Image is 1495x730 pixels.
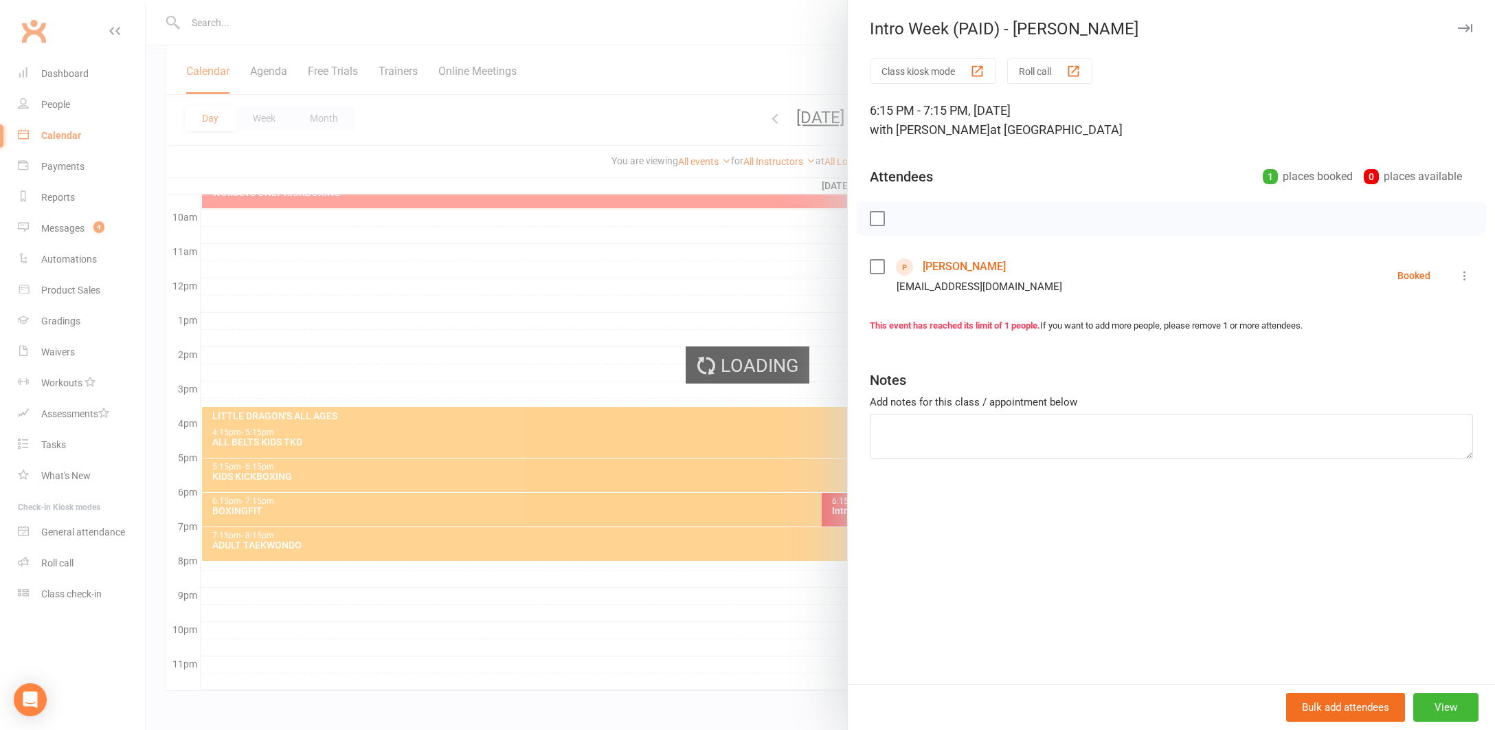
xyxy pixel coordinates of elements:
div: 0 [1364,169,1379,184]
div: Booked [1397,271,1430,280]
div: Intro Week (PAID) - [PERSON_NAME] [848,19,1495,38]
button: Class kiosk mode [870,58,996,84]
div: places booked [1263,167,1353,186]
div: Attendees [870,167,933,186]
div: 1 [1263,169,1278,184]
div: Notes [870,370,906,390]
button: Bulk add attendees [1286,693,1405,722]
div: places available [1364,167,1462,186]
div: Open Intercom Messenger [14,683,47,716]
div: 6:15 PM - 7:15 PM, [DATE] [870,101,1473,140]
button: Roll call [1007,58,1092,84]
span: with [PERSON_NAME] [870,122,990,137]
a: [PERSON_NAME] [923,256,1006,278]
button: View [1413,693,1479,722]
div: If you want to add more people, please remove 1 or more attendees. [870,319,1473,333]
span: at [GEOGRAPHIC_DATA] [990,122,1123,137]
strong: This event has reached its limit of 1 people. [870,320,1040,331]
div: [EMAIL_ADDRESS][DOMAIN_NAME] [897,278,1062,296]
div: Add notes for this class / appointment below [870,394,1473,410]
